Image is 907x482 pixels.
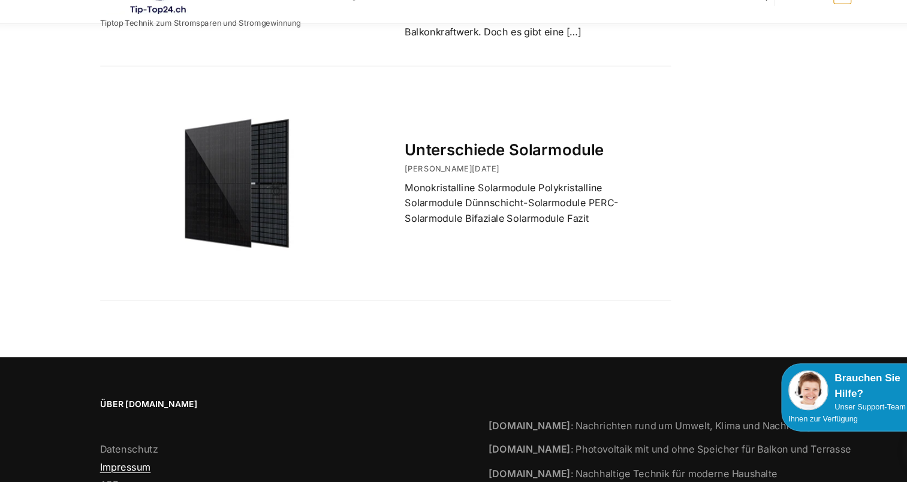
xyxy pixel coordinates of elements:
[387,185,475,194] time: [PERSON_NAME][DATE]
[588,21,630,32] span: Windkraft
[457,21,481,32] span: Sales
[466,423,783,435] a: [DOMAIN_NAME]: Nachrichten rund um Umwelt, Klima und Nachhaltigkeit
[297,21,354,32] span: Solaranlagen
[746,378,887,406] div: Brauchen Sie Hilfe?
[873,375,887,388] i: Schließen
[466,445,543,457] strong: [DOMAIN_NAME]
[387,162,573,180] a: Unterschiede Solarmodule
[764,21,782,32] span: CHF
[491,21,567,32] span: Kontakt & Anfahrt
[466,468,736,480] a: [DOMAIN_NAME]: Nachhaltige Technik für moderne Haushalte
[743,21,782,32] span: 0,00
[387,200,607,243] p: Monokristalline Solarmodule Polykristalline Solarmodule Dünnschicht-Solarmodule PERC-Solarmodule ...
[466,445,804,457] a: [DOMAIN_NAME]: Photovoltaik mit und ohne Speicher für Balkon und Terrasse
[103,403,442,415] span: Über [DOMAIN_NAME]
[743,9,804,45] a: 0,00CHF 0
[103,462,150,474] a: Impressum
[746,378,783,415] img: Customer service
[103,50,291,57] p: Tiptop Technik zum Stromsparen und Stromgewinnung
[788,19,804,35] span: 0
[375,21,437,32] span: Solar-Zubehör
[466,423,543,435] strong: [DOMAIN_NAME]
[746,408,873,427] span: Unser Support-Team steht Ihnen zur Verfügung
[103,445,157,457] a: Datenschutz
[466,468,543,480] strong: [DOMAIN_NAME]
